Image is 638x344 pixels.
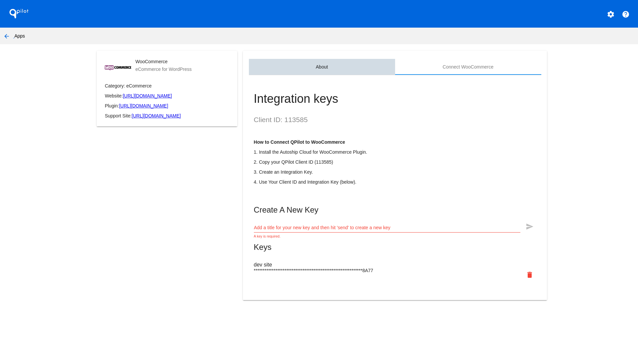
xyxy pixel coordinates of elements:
[119,103,168,108] a: [URL][DOMAIN_NAME]
[3,32,11,40] mat-icon: arrow_back
[105,113,229,118] p: Support Site:
[622,10,630,18] mat-icon: help
[254,92,536,106] h1: Integration keys
[254,205,536,215] mat-card-title: Create A New Key
[316,64,328,70] div: About
[132,113,181,118] a: [URL][DOMAIN_NAME]
[135,59,191,64] mat-card-title: WooCommerce
[254,179,536,185] p: 4. Use Your Client ID and Integration Key (below).
[443,64,493,70] div: Connect WooCommerce
[6,7,32,20] h1: QPilot
[526,223,534,231] mat-icon: send
[135,67,191,72] mat-card-subtitle: eCommerce for WordPress
[123,93,172,98] a: [URL][DOMAIN_NAME]
[105,93,229,98] p: Website:
[254,262,536,268] h3: dev site
[254,116,536,124] h2: Client ID: 113585
[254,139,345,145] strong: How to Connect QPilot to WooCommerce
[254,225,520,231] input: Add a title for your new key and then hit 'send' to create a new key
[254,149,536,155] p: 1. Install the Autoship Cloud for WooCommerce Plugin.
[105,83,229,88] p: Category: eCommerce
[526,271,534,279] mat-icon: delete
[254,243,536,252] mat-card-title: Keys
[254,159,536,165] p: 2. Copy your QPilot Client ID (113585)
[105,65,131,71] img: cb168c88-e879-4cc9-8509-7920f572d3b5
[254,235,520,239] mat-error: A key is required.
[254,169,536,175] p: 3. Create an Integration Key.
[607,10,615,18] mat-icon: settings
[105,103,229,108] p: Plugin:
